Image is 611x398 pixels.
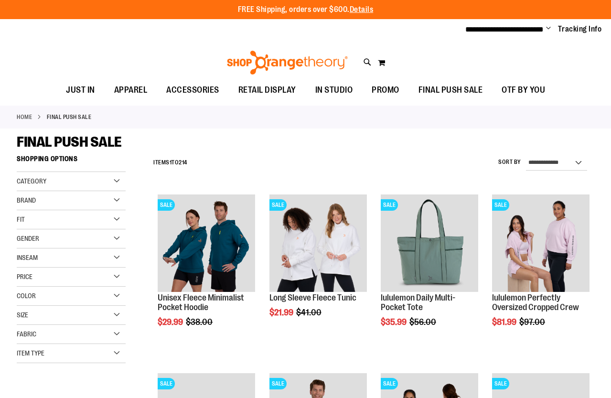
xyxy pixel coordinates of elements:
[186,317,214,327] span: $38.00
[492,378,509,389] span: SALE
[502,79,545,101] span: OTF BY YOU
[296,308,323,317] span: $41.00
[17,177,46,185] span: Category
[418,79,483,101] span: FINAL PUSH SALE
[229,79,306,101] a: RETAIL DISPLAY
[381,378,398,389] span: SALE
[381,194,478,293] a: lululemon Daily Multi-Pocket ToteSALE
[158,293,244,312] a: Unisex Fleece Minimalist Pocket Hoodie
[409,317,438,327] span: $56.00
[546,24,551,34] button: Account menu
[153,155,187,170] h2: Items to
[17,330,36,338] span: Fabric
[350,5,374,14] a: Details
[17,235,39,242] span: Gender
[306,79,363,101] a: IN STUDIO
[17,349,44,357] span: Item Type
[269,308,295,317] span: $21.99
[492,199,509,211] span: SALE
[498,158,521,166] label: Sort By
[158,199,175,211] span: SALE
[166,79,219,101] span: ACCESSORIES
[315,79,353,101] span: IN STUDIO
[17,311,28,319] span: Size
[179,159,187,166] span: 214
[381,317,408,327] span: $35.99
[492,293,579,312] a: lululemon Perfectly Oversized Cropped Crew
[492,194,590,293] a: lululemon Perfectly Oversized Cropped CrewSALE
[381,199,398,211] span: SALE
[492,79,555,101] a: OTF BY YOU
[17,151,126,172] strong: Shopping Options
[17,215,25,223] span: Fit
[17,273,32,280] span: Price
[158,194,255,292] img: Unisex Fleece Minimalist Pocket Hoodie
[56,79,105,101] a: JUST IN
[158,378,175,389] span: SALE
[17,196,36,204] span: Brand
[157,79,229,101] a: ACCESSORIES
[558,24,602,34] a: Tracking Info
[519,317,547,327] span: $97.00
[158,317,184,327] span: $29.99
[492,317,518,327] span: $81.99
[17,134,122,150] span: FINAL PUSH SALE
[105,79,157,101] a: APPAREL
[269,199,287,211] span: SALE
[269,293,356,302] a: Long Sleeve Fleece Tunic
[409,79,493,101] a: FINAL PUSH SALE
[170,159,172,166] span: 1
[66,79,95,101] span: JUST IN
[269,194,367,293] a: Product image for Fleece Long SleeveSALE
[158,194,255,293] a: Unisex Fleece Minimalist Pocket HoodieSALE
[17,113,32,121] a: Home
[225,51,349,75] img: Shop Orangetheory
[269,378,287,389] span: SALE
[17,254,38,261] span: Inseam
[381,293,455,312] a: lululemon Daily Multi-Pocket Tote
[372,79,399,101] span: PROMO
[153,190,260,351] div: product
[114,79,148,101] span: APPAREL
[376,190,483,351] div: product
[238,79,296,101] span: RETAIL DISPLAY
[238,4,374,15] p: FREE Shipping, orders over $600.
[17,292,36,300] span: Color
[265,190,372,342] div: product
[362,79,409,101] a: PROMO
[381,194,478,292] img: lululemon Daily Multi-Pocket Tote
[492,194,590,292] img: lululemon Perfectly Oversized Cropped Crew
[47,113,92,121] strong: FINAL PUSH SALE
[487,190,594,351] div: product
[269,194,367,292] img: Product image for Fleece Long Sleeve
